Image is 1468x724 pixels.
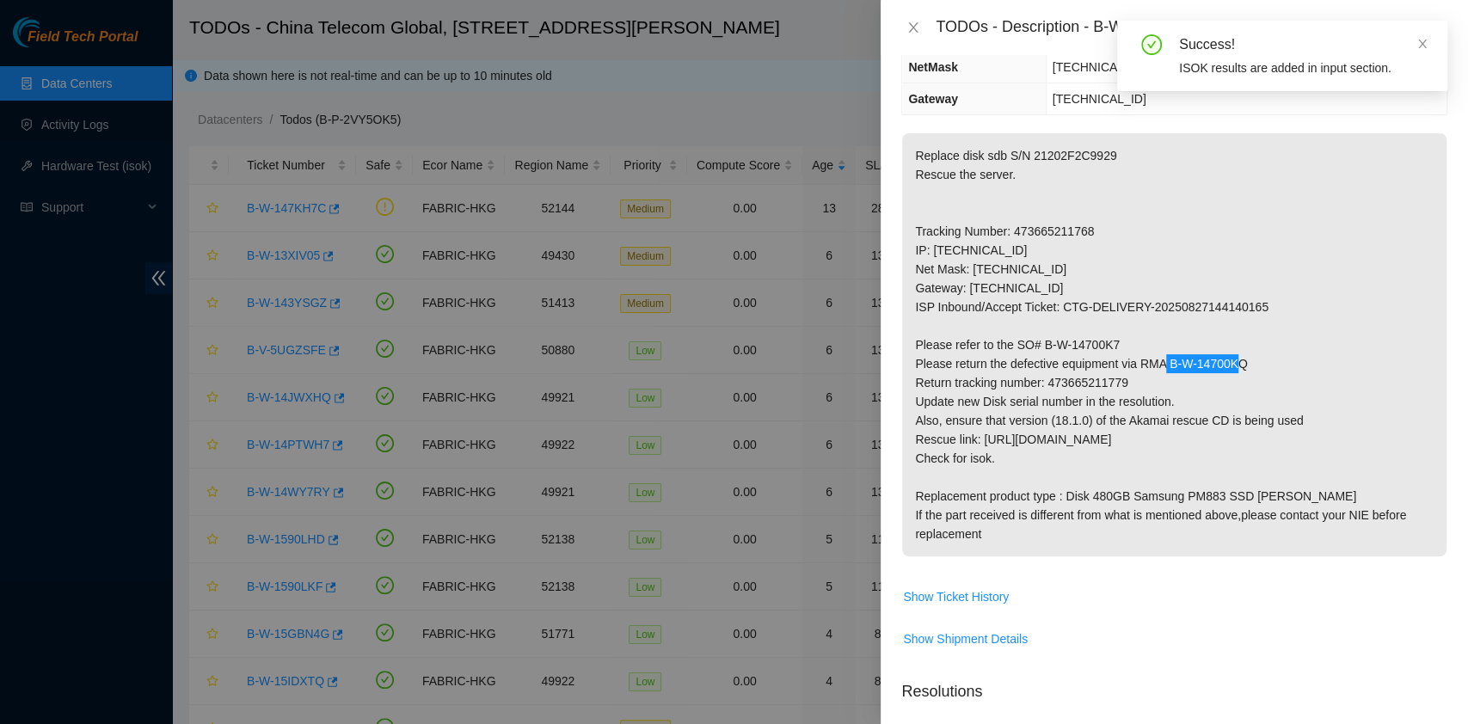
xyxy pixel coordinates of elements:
div: TODOs - Description - B-W-13XIV05 [936,14,1447,41]
button: Close [901,20,925,36]
div: ISOK results are added in input section. [1179,58,1427,77]
p: Resolutions [901,666,1447,703]
span: close [906,21,920,34]
div: Success! [1179,34,1427,55]
span: Show Ticket History [903,587,1009,606]
button: Show Shipment Details [902,625,1029,653]
span: Gateway [908,92,958,106]
span: [TECHNICAL_ID] [1053,60,1146,74]
span: check-circle [1141,34,1162,55]
span: [TECHNICAL_ID] [1053,92,1146,106]
span: NetMask [908,60,958,74]
span: Show Shipment Details [903,629,1028,648]
button: Show Ticket History [902,583,1010,610]
span: close [1416,38,1428,50]
p: Replace disk sdb S/N 21202F2C9929 Rescue the server. Tracking Number: 473665211768 IP: [TECHNICAL... [902,133,1447,556]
